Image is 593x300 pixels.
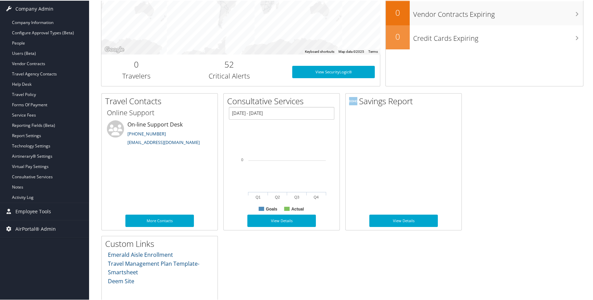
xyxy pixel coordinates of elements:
[107,107,212,117] h3: Online Support
[386,30,410,42] h2: 0
[227,95,339,106] h2: Consultative Services
[15,220,56,237] span: AirPortal® Admin
[15,202,51,219] span: Employee Tools
[176,58,282,70] h2: 52
[386,25,583,49] a: 0Credit Cards Expiring
[368,49,378,53] a: Terms
[294,194,299,199] text: Q3
[275,194,280,199] text: Q2
[291,206,304,211] text: Actual
[127,130,166,136] a: [PHONE_NUMBER]
[127,139,200,145] a: [EMAIL_ADDRESS][DOMAIN_NAME]
[266,206,277,211] text: Goals
[105,237,218,249] h2: Custom Links
[241,157,243,161] tspan: 0
[292,65,375,77] a: View SecurityLogic®
[125,214,194,226] a: More Contacts
[369,214,438,226] a: View Details
[107,71,166,80] h3: Travelers
[107,58,166,70] h2: 0
[105,95,218,106] h2: Travel Contacts
[103,45,126,53] a: Open this area in Google Maps (opens a new window)
[103,45,126,53] img: Google
[108,250,173,258] a: Emerald Aisle Enrollment
[313,194,319,199] text: Q4
[338,49,364,53] span: Map data ©2025
[256,194,261,199] text: Q1
[386,6,410,18] h2: 0
[413,29,583,43] h3: Credit Cards Expiring
[349,95,461,106] h2: Savings Report
[386,1,583,25] a: 0Vendor Contracts Expiring
[108,259,199,276] a: Travel Management Plan Template- Smartsheet
[103,120,216,148] li: On-line Support Desk
[305,49,334,53] button: Keyboard shortcuts
[413,5,583,19] h3: Vendor Contracts Expiring
[349,96,357,105] img: domo-logo.png
[176,71,282,80] h3: Critical Alerts
[247,214,316,226] a: View Details
[108,277,134,284] a: Deem Site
